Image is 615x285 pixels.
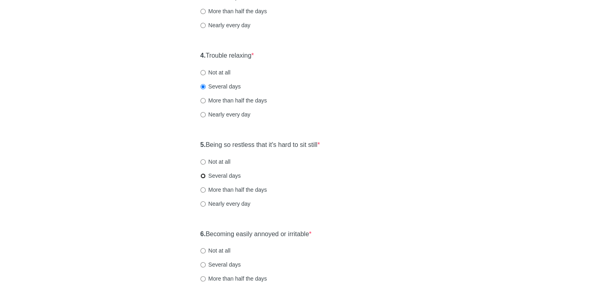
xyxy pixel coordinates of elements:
[200,23,206,28] input: Nearly every day
[200,21,251,29] label: Nearly every day
[200,158,231,166] label: Not at all
[200,200,251,208] label: Nearly every day
[200,186,267,194] label: More than half the days
[200,261,241,269] label: Several days
[200,70,206,75] input: Not at all
[200,51,254,60] label: Trouble relaxing
[200,110,251,118] label: Nearly every day
[200,173,206,179] input: Several days
[200,262,206,267] input: Several days
[200,112,206,117] input: Nearly every day
[200,52,206,59] strong: 4.
[200,231,206,237] strong: 6.
[200,247,231,255] label: Not at all
[200,172,241,180] label: Several days
[200,230,312,239] label: Becoming easily annoyed or irritable
[200,9,206,14] input: More than half the days
[200,248,206,253] input: Not at all
[200,140,320,150] label: Being so restless that it's hard to sit still
[200,201,206,207] input: Nearly every day
[200,159,206,165] input: Not at all
[200,96,267,104] label: More than half the days
[200,68,231,76] label: Not at all
[200,82,241,90] label: Several days
[200,7,267,15] label: More than half the days
[200,275,267,283] label: More than half the days
[200,187,206,193] input: More than half the days
[200,84,206,89] input: Several days
[200,98,206,103] input: More than half the days
[200,276,206,281] input: More than half the days
[200,141,206,148] strong: 5.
